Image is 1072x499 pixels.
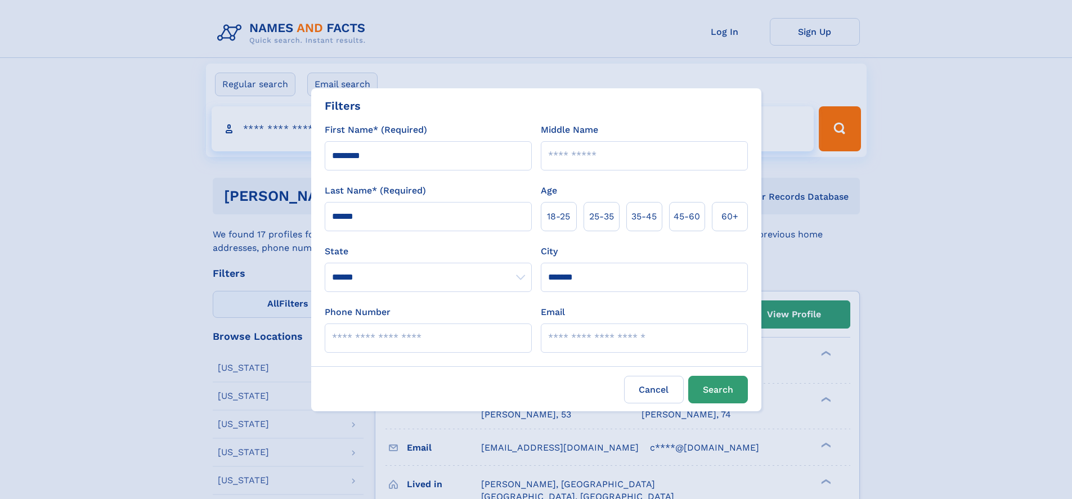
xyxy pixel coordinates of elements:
[624,376,684,403] label: Cancel
[325,305,391,319] label: Phone Number
[325,245,532,258] label: State
[541,123,598,137] label: Middle Name
[541,305,565,319] label: Email
[325,123,427,137] label: First Name* (Required)
[721,210,738,223] span: 60+
[541,245,558,258] label: City
[674,210,700,223] span: 45‑60
[325,184,426,197] label: Last Name* (Required)
[688,376,748,403] button: Search
[547,210,570,223] span: 18‑25
[631,210,657,223] span: 35‑45
[541,184,557,197] label: Age
[589,210,614,223] span: 25‑35
[325,97,361,114] div: Filters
